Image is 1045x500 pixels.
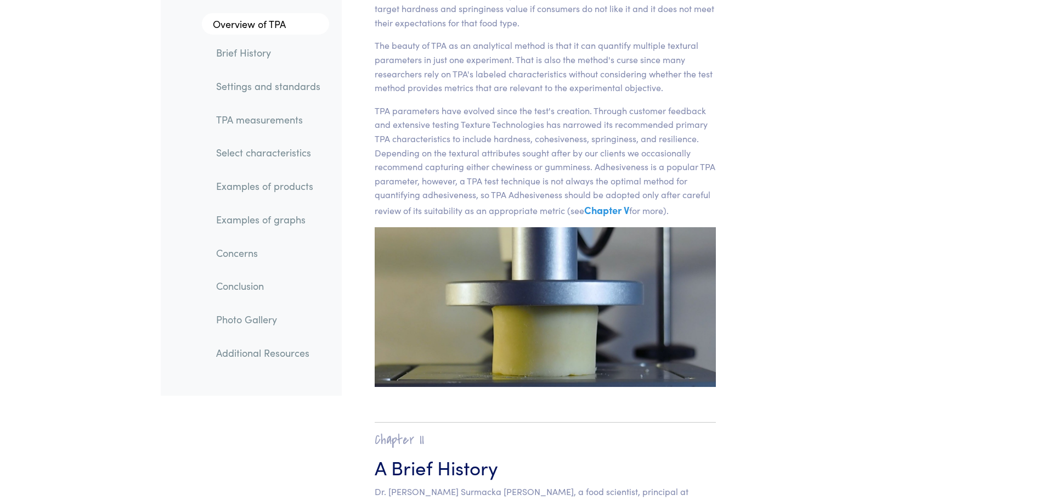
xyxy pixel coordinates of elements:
[207,74,329,99] a: Settings and standards
[207,107,329,132] a: TPA measurements
[375,227,716,387] img: cheese, precompression
[584,203,629,217] a: Chapter V
[202,13,329,35] a: Overview of TPA
[375,104,716,218] p: TPA parameters have evolved since the test's creation. Through customer feedback and extensive te...
[375,453,716,480] h3: A Brief History
[207,141,329,166] a: Select characteristics
[207,240,329,266] a: Concerns
[207,174,329,199] a: Examples of products
[375,431,716,448] h2: Chapter II
[207,274,329,299] a: Conclusion
[207,340,329,366] a: Additional Resources
[207,41,329,66] a: Brief History
[207,207,329,232] a: Examples of graphs
[207,307,329,332] a: Photo Gallery
[375,38,716,94] p: The beauty of TPA as an analytical method is that it can quantify multiple textural parameters in...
